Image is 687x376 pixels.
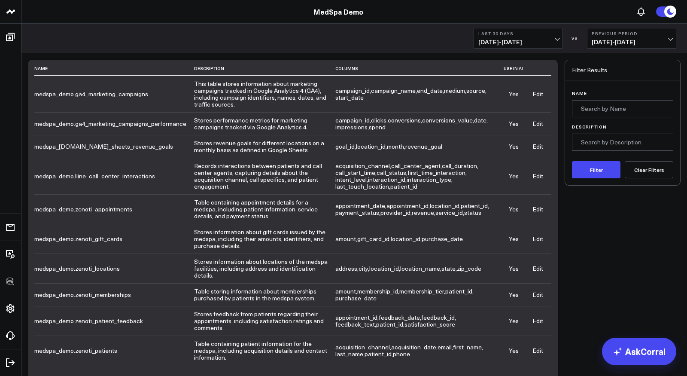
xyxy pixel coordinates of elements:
[369,264,400,272] span: ,
[466,86,485,95] span: source
[34,158,194,194] td: medspa_demo.liine_call_center_interactions
[430,202,461,210] span: ,
[412,208,434,217] span: revenue
[422,116,474,124] span: ,
[194,306,335,336] td: Stores feedback from patients regarding their appointments, including satisfaction ratings and co...
[335,343,391,351] span: ,
[399,287,444,295] span: membership_tier
[194,254,335,283] td: Stores information about locations of the medspa facilities, including address and identification...
[504,194,524,224] td: Yes
[194,158,335,194] td: Records interactions between patients and call center agents, capturing details about the acquisi...
[34,135,194,158] td: medspa_[DOMAIN_NAME]_sheets_revenue_goals
[34,254,194,283] td: medspa_demo.zenoti_locations
[335,162,391,170] span: ,
[417,86,443,95] span: end_date
[34,61,194,76] th: Name
[379,313,420,321] span: feedback_date
[335,86,371,95] span: ,
[504,224,524,254] td: Yes
[572,124,673,129] label: Description
[371,116,386,124] span: clicks
[388,116,421,124] span: conversions
[335,208,379,217] span: payment_status
[532,317,543,325] a: Edit
[34,112,194,135] td: medspa_demo.ga4_marketing_campaigns_performance
[405,142,442,150] span: revenue_goal
[335,182,390,190] span: ,
[430,202,459,210] span: location_id
[335,235,356,243] span: amount
[407,175,453,183] span: ,
[335,313,379,321] span: ,
[365,350,393,358] span: ,
[391,343,438,351] span: ,
[335,208,380,217] span: ,
[34,283,194,306] td: medspa_demo.zenoti_memberships
[466,86,486,95] span: ,
[335,202,385,210] span: appointment_date
[335,116,371,124] span: ,
[371,86,416,95] span: campaign_name
[335,162,390,170] span: acquisition_channel
[335,313,377,321] span: appointment_id
[357,235,391,243] span: ,
[390,182,417,190] span: patient_id
[438,343,452,351] span: email
[461,202,488,210] span: patient_id
[335,287,356,295] span: amount
[625,161,673,178] button: Clear Filters
[435,208,464,217] span: ,
[34,306,194,336] td: medspa_demo.zenoti_patient_feedback
[474,116,488,124] span: ,
[445,287,472,295] span: patient_id
[376,320,404,328] span: ,
[592,31,672,36] b: Previous Period
[335,142,355,150] span: goal_id
[417,86,444,95] span: ,
[387,142,404,150] span: month
[377,168,406,177] span: call_status
[335,175,368,183] span: ,
[357,287,399,295] span: ,
[34,336,194,365] td: medspa_demo.zenoti_patients
[335,294,377,302] span: purchase_date
[407,175,451,183] span: interaction_type
[504,336,524,365] td: Yes
[335,61,504,76] th: Columns
[34,76,194,112] td: medspa_demo.ga4_marketing_campaigns
[457,264,481,272] span: zip_code
[391,235,420,243] span: location_id
[388,116,422,124] span: ,
[391,162,442,170] span: ,
[387,142,405,150] span: ,
[532,142,543,150] a: Edit
[335,168,377,177] span: ,
[335,175,367,183] span: intent_level
[371,86,417,95] span: ,
[565,60,680,80] div: Filter Results
[504,283,524,306] td: Yes
[335,202,386,210] span: ,
[572,91,673,96] label: Name
[356,142,386,150] span: location_id
[393,350,410,358] span: phone
[335,264,357,272] span: address
[335,93,364,101] span: start_date
[474,116,486,124] span: date
[504,112,524,135] td: Yes
[421,313,456,321] span: ,
[194,224,335,254] td: Stores information about gift cards issued by the medspa, including their amounts, identifiers, a...
[399,287,445,295] span: ,
[359,264,369,272] span: ,
[567,36,583,41] div: VS
[335,142,356,150] span: ,
[587,28,676,49] button: Previous Period[DATE]-[DATE]
[335,86,370,95] span: campaign_id
[504,158,524,194] td: Yes
[386,202,430,210] span: ,
[400,264,441,272] span: ,
[357,235,389,243] span: gift_card_id
[335,168,375,177] span: call_start_time
[504,61,524,76] th: Use in AI
[532,346,543,355] a: Edit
